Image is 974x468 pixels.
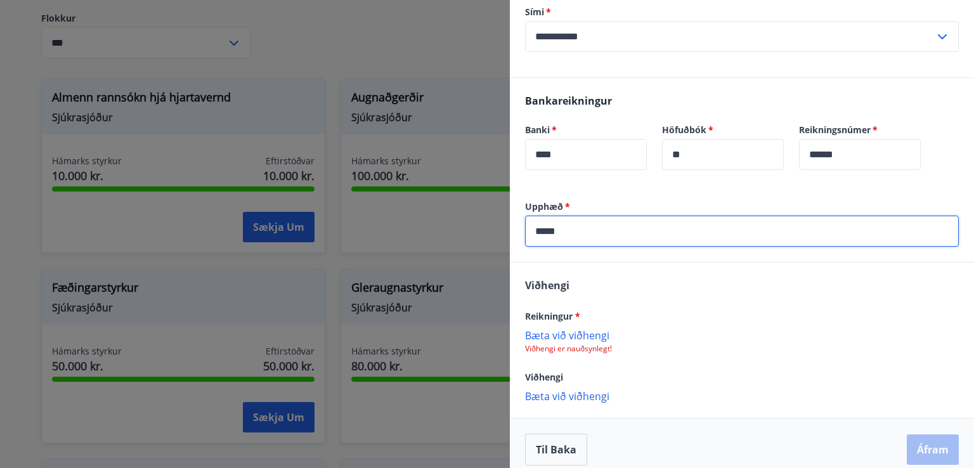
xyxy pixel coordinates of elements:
[525,328,959,341] p: Bæta við viðhengi
[525,434,587,465] button: Til baka
[525,389,959,402] p: Bæta við viðhengi
[525,94,612,108] span: Bankareikningur
[525,216,959,247] div: Upphæð
[525,124,647,136] label: Banki
[525,371,563,383] span: Viðhengi
[799,124,921,136] label: Reikningsnúmer
[525,278,569,292] span: Viðhengi
[662,124,784,136] label: Höfuðbók
[525,310,580,322] span: Reikningur
[525,200,959,213] label: Upphæð
[525,344,959,354] p: Viðhengi er nauðsynlegt!
[525,6,959,18] label: Sími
